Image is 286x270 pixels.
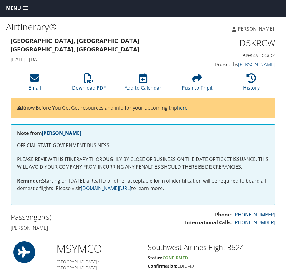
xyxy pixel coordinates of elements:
h1: MSY MCO [56,241,138,256]
strong: Phone: [215,211,232,218]
a: [PERSON_NAME] [42,130,81,137]
a: [PHONE_NUMBER] [233,211,275,218]
h4: [DATE] - [DATE] [11,56,184,63]
strong: Status: [148,255,162,261]
a: Download PDF [72,77,106,91]
a: [DOMAIN_NAME][URL] [81,185,131,192]
strong: Reminder: [17,177,42,184]
span: Menu [6,5,21,11]
a: [PERSON_NAME] [232,20,280,38]
strong: Note from [17,130,81,137]
a: History [243,77,260,91]
a: Menu [3,3,32,13]
a: [PERSON_NAME] [238,61,275,68]
p: PLEASE REVIEW THIS ITINERARY THOROUGHLY BY CLOSE OF BUSINESS ON THE DATE OF TICKET ISSUANCE. THIS... [17,156,269,171]
h1: Airtinerary® [6,21,143,33]
a: Email [28,77,41,91]
h4: Booked by [193,61,275,68]
h1: D5KRCW [193,37,275,49]
h2: Passenger(s) [11,212,138,222]
h4: Agency Locator [193,52,275,58]
a: Add to Calendar [125,77,161,91]
a: Push to Tripit [182,77,213,91]
h4: [PERSON_NAME] [11,225,138,231]
h5: CDIGMU [148,263,275,269]
h2: Southwest Airlines Flight 3624 [148,242,275,252]
p: Know Before You Go: Get resources and info for your upcoming trip [17,104,269,112]
p: Starting on [DATE], a Real ID or other acceptable form of identification will be required to boar... [17,177,269,193]
span: [PERSON_NAME] [236,25,274,32]
a: [PHONE_NUMBER] [233,219,275,226]
strong: International Calls: [185,219,232,226]
strong: [GEOGRAPHIC_DATA], [GEOGRAPHIC_DATA] [GEOGRAPHIC_DATA], [GEOGRAPHIC_DATA] [11,37,139,53]
a: here [177,104,188,111]
span: Confirmed [162,255,188,261]
strong: Confirmation: [148,263,177,269]
p: OFFICIAL STATE GOVERNMENT BUSINESS [17,142,269,150]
